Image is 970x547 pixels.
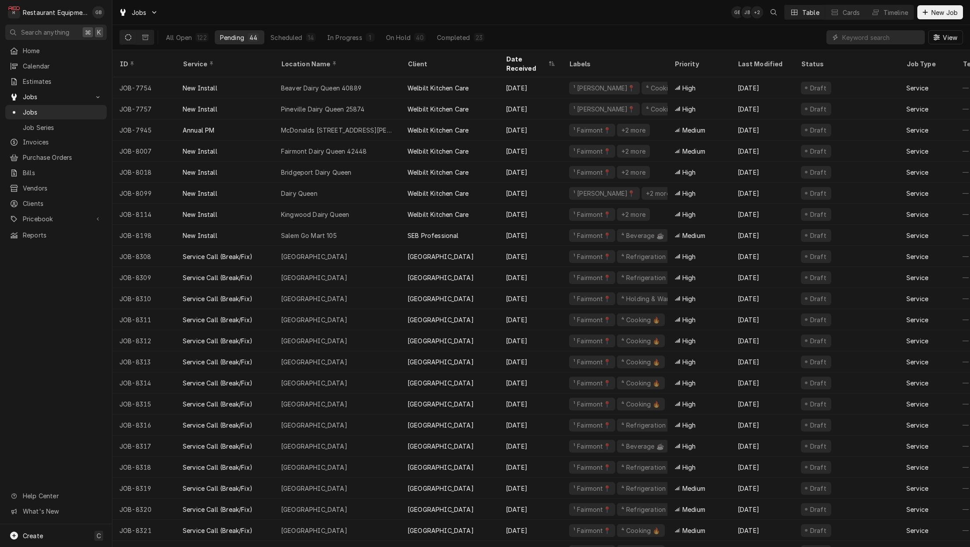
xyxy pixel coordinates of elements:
[23,108,102,117] span: Jobs
[842,30,920,44] input: Keyword search
[281,147,367,156] div: Fairmont Dairy Queen 42448
[23,507,101,516] span: What's New
[573,294,612,303] div: ¹ Fairmont📍
[731,204,794,225] div: [DATE]
[573,273,612,282] div: ¹ Fairmont📍
[281,484,347,493] div: [GEOGRAPHIC_DATA]
[906,421,928,430] div: Service
[573,104,636,114] div: ¹ [PERSON_NAME]📍
[573,399,612,409] div: ¹ Fairmont📍
[906,168,928,177] div: Service
[620,231,665,240] div: ⁴ Beverage ☕
[731,288,794,309] div: [DATE]
[112,435,176,457] div: JOB-8317
[23,8,87,17] div: Restaurant Equipment Diagnostics
[906,210,928,219] div: Service
[802,8,819,17] div: Table
[809,357,828,367] div: Draft
[731,478,794,499] div: [DATE]
[23,491,101,500] span: Help Center
[183,336,252,345] div: Service Call (Break/Fix)
[906,126,928,135] div: Service
[620,399,661,409] div: ⁴ Cooking 🔥
[437,33,470,42] div: Completed
[809,294,828,303] div: Draft
[731,267,794,288] div: [DATE]
[92,6,105,18] div: Gary Beaver's Avatar
[183,59,265,68] div: Service
[112,457,176,478] div: JOB-8318
[682,273,696,282] span: High
[183,83,217,93] div: New Install
[183,273,252,282] div: Service Call (Break/Fix)
[573,336,612,345] div: ¹ Fairmont📍
[112,98,176,119] div: JOB-7757
[5,74,107,89] a: Estimates
[5,90,107,104] a: Go to Jobs
[682,294,696,303] span: High
[928,30,963,44] button: View
[5,105,107,119] a: Jobs
[809,147,828,156] div: Draft
[499,309,562,330] div: [DATE]
[23,214,89,223] span: Pricebook
[682,315,696,324] span: High
[132,8,147,17] span: Jobs
[407,83,469,93] div: Welbilt Kitchen Care
[308,33,314,42] div: 14
[8,6,20,18] div: R
[499,435,562,457] div: [DATE]
[112,393,176,414] div: JOB-8315
[368,33,373,42] div: 1
[731,225,794,246] div: [DATE]
[573,83,636,93] div: ¹ [PERSON_NAME]📍
[183,231,217,240] div: New Install
[906,83,928,93] div: Service
[85,28,91,37] span: ⌘
[23,168,102,177] span: Bills
[197,33,206,42] div: 122
[738,59,785,68] div: Last Modified
[674,59,722,68] div: Priority
[620,252,676,261] div: ⁴ Refrigeration ❄️
[5,43,107,58] a: Home
[407,442,474,451] div: [GEOGRAPHIC_DATA]
[499,267,562,288] div: [DATE]
[906,273,928,282] div: Service
[682,484,705,493] span: Medium
[731,119,794,140] div: [DATE]
[573,189,636,198] div: ¹ [PERSON_NAME]📍
[327,33,362,42] div: In Progress
[5,504,107,518] a: Go to What's New
[506,54,546,73] div: Date Received
[112,414,176,435] div: JOB-8316
[682,463,696,472] span: High
[112,162,176,183] div: JOB-8018
[573,210,612,219] div: ¹ Fairmont📍
[499,77,562,98] div: [DATE]
[731,77,794,98] div: [DATE]
[499,246,562,267] div: [DATE]
[809,484,828,493] div: Draft
[682,104,696,114] span: High
[906,399,928,409] div: Service
[809,421,828,430] div: Draft
[183,189,217,198] div: New Install
[682,189,696,198] span: High
[407,421,474,430] div: [GEOGRAPHIC_DATA]
[809,252,828,261] div: Draft
[682,357,696,367] span: High
[183,484,252,493] div: Service Call (Break/Fix)
[407,399,474,409] div: [GEOGRAPHIC_DATA]
[809,168,828,177] div: Draft
[281,83,361,93] div: Beaver Dairy Queen 40889
[573,168,612,177] div: ¹ Fairmont📍
[183,210,217,219] div: New Install
[476,33,483,42] div: 23
[906,104,928,114] div: Service
[166,33,192,42] div: All Open
[906,484,928,493] div: Service
[941,33,959,42] span: View
[682,210,696,219] span: High
[407,104,469,114] div: Welbilt Kitchen Care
